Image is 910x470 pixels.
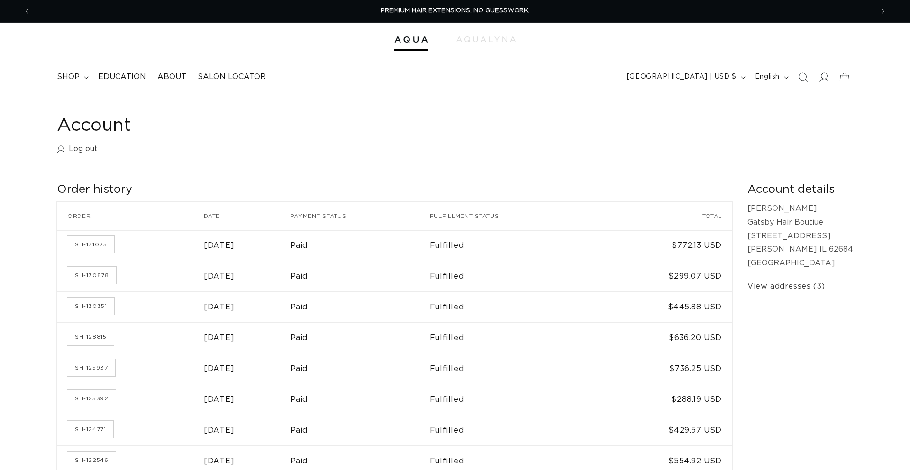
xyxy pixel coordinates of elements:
button: Next announcement [873,2,893,20]
a: Log out [57,142,98,156]
th: Fulfillment status [430,202,597,230]
th: Payment status [291,202,430,230]
a: Order number SH-131025 [67,236,114,253]
td: $445.88 USD [597,291,732,322]
p: [PERSON_NAME] Gatsby Hair Boutiue [STREET_ADDRESS] [PERSON_NAME] IL 62684 [GEOGRAPHIC_DATA] [747,202,853,270]
td: Paid [291,230,430,261]
td: $429.57 USD [597,415,732,445]
span: shop [57,72,80,82]
h2: Account details [747,182,853,197]
button: English [749,68,792,86]
td: Paid [291,415,430,445]
a: Order number SH-122546 [67,452,116,469]
th: Total [597,202,732,230]
a: Salon Locator [192,66,272,88]
time: [DATE] [204,457,235,465]
time: [DATE] [204,242,235,249]
time: [DATE] [204,334,235,342]
summary: Search [792,67,813,88]
time: [DATE] [204,303,235,311]
td: Fulfilled [430,384,597,415]
td: Fulfilled [430,353,597,384]
a: Order number SH-128815 [67,328,114,345]
td: Fulfilled [430,291,597,322]
td: Fulfilled [430,415,597,445]
a: Education [92,66,152,88]
td: Fulfilled [430,322,597,353]
h1: Account [57,114,853,137]
td: Paid [291,384,430,415]
span: About [157,72,186,82]
h2: Order history [57,182,732,197]
td: Paid [291,291,430,322]
td: Paid [291,322,430,353]
time: [DATE] [204,272,235,280]
td: Paid [291,353,430,384]
img: Aqua Hair Extensions [394,36,428,43]
td: $636.20 USD [597,322,732,353]
td: $772.13 USD [597,230,732,261]
img: aqualyna.com [456,36,516,42]
a: Order number SH-125937 [67,359,115,376]
time: [DATE] [204,426,235,434]
td: Fulfilled [430,261,597,291]
td: $736.25 USD [597,353,732,384]
td: Fulfilled [430,230,597,261]
th: Order [57,202,204,230]
td: $299.07 USD [597,261,732,291]
a: Order number SH-130351 [67,298,114,315]
span: English [755,72,780,82]
time: [DATE] [204,396,235,403]
button: Previous announcement [17,2,37,20]
a: Order number SH-125392 [67,390,116,407]
time: [DATE] [204,365,235,372]
a: About [152,66,192,88]
td: $288.19 USD [597,384,732,415]
span: Education [98,72,146,82]
span: Salon Locator [198,72,266,82]
a: Order number SH-130878 [67,267,116,284]
th: Date [204,202,290,230]
summary: shop [51,66,92,88]
td: Paid [291,261,430,291]
a: View addresses (3) [747,280,825,293]
button: [GEOGRAPHIC_DATA] | USD $ [621,68,749,86]
span: PREMIUM HAIR EXTENSIONS. NO GUESSWORK. [381,8,529,14]
span: [GEOGRAPHIC_DATA] | USD $ [627,72,737,82]
a: Order number SH-124771 [67,421,113,438]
